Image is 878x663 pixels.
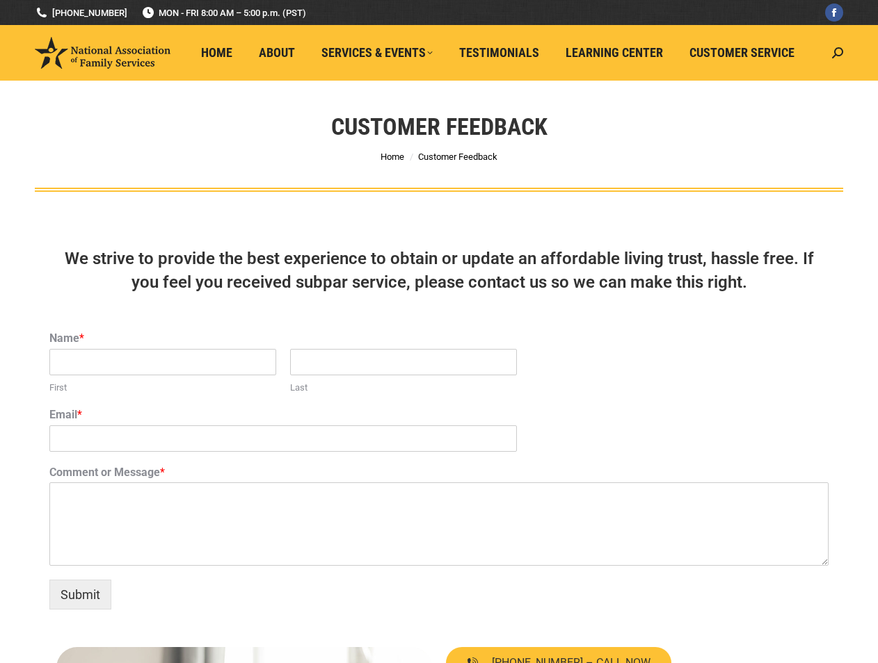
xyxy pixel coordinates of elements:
span: Customer Feedback [418,152,497,162]
a: Facebook page opens in new window [825,3,843,22]
a: Home [191,40,242,66]
a: Customer Service [680,40,804,66]
label: First [49,382,276,394]
span: Learning Center [566,45,663,60]
span: Services & Events [321,45,433,60]
h3: We strive to provide the best experience to obtain or update an affordable living trust, hassle f... [49,247,829,294]
span: About [259,45,295,60]
a: Testimonials [449,40,549,66]
span: MON - FRI 8:00 AM – 5:00 p.m. (PST) [141,6,306,19]
a: [PHONE_NUMBER] [35,6,127,19]
a: About [249,40,305,66]
label: Comment or Message [49,466,829,480]
a: Home [381,152,404,162]
h1: Customer Feedback [331,111,548,142]
img: National Association of Family Services [35,37,170,69]
label: Last [290,382,517,394]
button: Submit [49,580,111,609]
label: Email [49,408,829,423]
span: Testimonials [459,45,539,60]
span: Home [201,45,232,60]
span: Customer Service [689,45,795,60]
label: Name [49,331,829,346]
a: Learning Center [556,40,673,66]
